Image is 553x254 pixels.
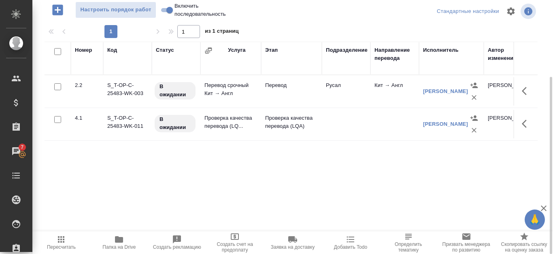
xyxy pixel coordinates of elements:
[501,2,521,21] span: Настроить таблицу
[102,244,136,250] span: Папка на Drive
[200,110,261,138] td: Проверка качества перевода (LQ...
[32,231,90,254] button: Пересчитать
[321,231,379,254] button: Добавить Todo
[148,231,206,254] button: Создать рекламацию
[435,5,501,18] div: split button
[495,231,553,254] button: Скопировать ссылку на оценку заказа
[47,244,76,250] span: Пересчитать
[200,77,261,106] td: Перевод срочный Кит → Англ
[107,46,117,54] div: Код
[423,88,468,94] a: [PERSON_NAME]
[211,241,259,253] span: Создать счет на предоплату
[75,46,92,54] div: Номер
[75,81,99,89] div: 2.2
[75,2,156,18] button: Настроить порядок работ
[156,46,174,54] div: Статус
[468,112,480,124] button: Назначить
[517,81,536,101] button: Здесь прячутся важные кнопки
[484,77,532,106] td: [PERSON_NAME]
[370,77,419,106] td: Кит → Англ
[47,2,69,18] button: Добавить работу
[423,46,459,54] div: Исполнитель
[468,91,480,104] button: Удалить
[374,46,415,62] div: Направление перевода
[379,231,437,254] button: Определить тематику
[326,46,368,54] div: Подразделение
[271,244,315,250] span: Заявка на доставку
[160,83,191,99] p: В ожидании
[204,47,213,55] button: Сгруппировать
[322,77,370,106] td: Русал
[103,77,152,106] td: S_T-OP-C-25483-WK-003
[265,81,318,89] p: Перевод
[437,231,495,254] button: Призвать менеджера по развитию
[16,143,28,151] span: 7
[468,124,480,136] button: Удалить
[500,241,548,253] span: Скопировать ссылку на оценку заказа
[80,5,152,15] span: Настроить порядок работ
[228,46,245,54] div: Услуга
[103,110,152,138] td: S_T-OP-C-25483-WK-011
[521,4,538,19] span: Посмотреть информацию
[154,114,196,133] div: Исполнитель назначен, приступать к работе пока рано
[264,231,322,254] button: Заявка на доставку
[517,114,536,133] button: Здесь прячутся важные кнопки
[484,110,532,138] td: [PERSON_NAME]
[334,244,367,250] span: Добавить Todo
[265,114,318,130] p: Проверка качества перевода (LQA)
[90,231,148,254] button: Папка на Drive
[2,141,30,161] a: 7
[488,46,528,62] div: Автор изменения
[160,115,191,131] p: В ожидании
[525,210,545,230] button: 🙏
[468,79,480,91] button: Назначить
[75,114,99,122] div: 4.1
[442,241,490,253] span: Призвать менеджера по развитию
[154,81,196,100] div: Исполнитель назначен, приступать к работе пока рано
[265,46,278,54] div: Этап
[206,231,264,254] button: Создать счет на предоплату
[528,211,542,228] span: 🙏
[174,2,226,18] span: Включить последовательность
[153,244,201,250] span: Создать рекламацию
[423,121,468,127] a: [PERSON_NAME]
[205,26,239,38] span: из 1 страниц
[384,241,432,253] span: Определить тематику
